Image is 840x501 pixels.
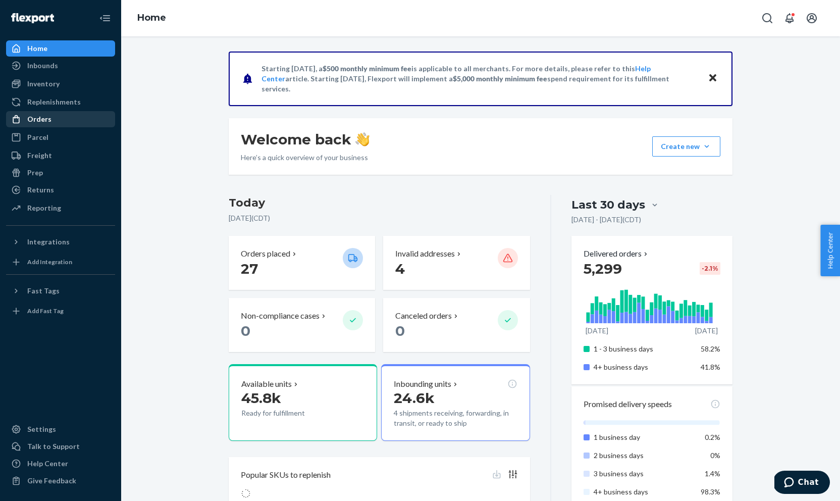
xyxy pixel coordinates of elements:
[571,197,645,213] div: Last 30 days
[229,364,377,441] button: Available units45.8kReady for fulfillment
[11,13,54,23] img: Flexport logo
[394,389,435,407] span: 24.6k
[6,421,115,437] a: Settings
[241,310,320,322] p: Non-compliance cases
[137,12,166,23] a: Home
[27,43,47,54] div: Home
[705,433,720,441] span: 0.2%
[129,4,174,33] ol: breadcrumbs
[27,151,52,161] div: Freight
[6,111,115,127] a: Orders
[6,473,115,489] button: Give Feedback
[453,74,547,83] span: $5,000 monthly minimum fee
[820,225,840,276] button: Help Center
[6,303,115,319] a: Add Fast Tag
[652,136,720,157] button: Create new
[395,260,405,277] span: 4
[27,237,70,247] div: Integrations
[229,298,375,352] button: Non-compliance cases 0
[95,8,115,28] button: Close Navigation
[323,64,411,73] span: $500 monthly minimum fee
[710,451,720,460] span: 0%
[241,248,290,260] p: Orders placed
[383,298,530,352] button: Canceled orders 0
[700,262,720,275] div: -2.1 %
[27,132,48,142] div: Parcel
[594,469,693,479] p: 3 business days
[241,153,370,163] p: Here’s a quick overview of your business
[757,8,777,28] button: Open Search Box
[802,8,822,28] button: Open account menu
[395,310,452,322] p: Canceled orders
[6,254,115,270] a: Add Integration
[395,322,405,339] span: 0
[6,40,115,57] a: Home
[27,185,54,195] div: Returns
[27,203,61,213] div: Reporting
[6,234,115,250] button: Integrations
[355,132,370,146] img: hand-wave emoji
[779,8,800,28] button: Open notifications
[701,344,720,353] span: 58.2%
[395,248,455,260] p: Invalid addresses
[27,258,72,266] div: Add Integration
[701,487,720,496] span: 98.3%
[6,456,115,472] a: Help Center
[27,114,51,124] div: Orders
[241,408,335,418] p: Ready for fulfillment
[594,362,693,372] p: 4+ business days
[27,79,60,89] div: Inventory
[241,469,331,481] p: Popular SKUs to replenish
[571,215,641,225] p: [DATE] - [DATE] ( CDT )
[241,130,370,148] h1: Welcome back
[27,476,76,486] div: Give Feedback
[6,76,115,92] a: Inventory
[6,129,115,145] a: Parcel
[241,322,250,339] span: 0
[27,286,60,296] div: Fast Tags
[241,260,258,277] span: 27
[594,344,693,354] p: 1 - 3 business days
[701,363,720,371] span: 41.8%
[706,71,719,86] button: Close
[584,398,672,410] p: Promised delivery speeds
[229,236,375,290] button: Orders placed 27
[6,94,115,110] a: Replenishments
[6,165,115,181] a: Prep
[261,64,698,94] p: Starting [DATE], a is applicable to all merchants. For more details, please refer to this article...
[6,58,115,74] a: Inbounds
[705,469,720,478] span: 1.4%
[229,213,530,223] p: [DATE] ( CDT )
[584,248,650,260] button: Delivered orders
[394,408,517,428] p: 4 shipments receiving, forwarding, in transit, or ready to ship
[27,307,64,315] div: Add Fast Tag
[6,182,115,198] a: Returns
[584,260,622,277] span: 5,299
[27,424,56,434] div: Settings
[594,487,693,497] p: 4+ business days
[241,378,292,390] p: Available units
[27,97,81,107] div: Replenishments
[381,364,530,441] button: Inbounding units24.6k4 shipments receiving, forwarding, in transit, or ready to ship
[241,389,281,407] span: 45.8k
[27,441,80,452] div: Talk to Support
[27,168,43,178] div: Prep
[695,326,718,336] p: [DATE]
[229,195,530,211] h3: Today
[6,200,115,216] a: Reporting
[774,471,830,496] iframe: Opens a widget where you can chat to one of our agents
[6,283,115,299] button: Fast Tags
[383,236,530,290] button: Invalid addresses 4
[6,147,115,164] a: Freight
[594,450,693,461] p: 2 business days
[594,432,693,442] p: 1 business day
[394,378,451,390] p: Inbounding units
[6,438,115,455] button: Talk to Support
[27,61,58,71] div: Inbounds
[27,459,68,469] div: Help Center
[586,326,608,336] p: [DATE]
